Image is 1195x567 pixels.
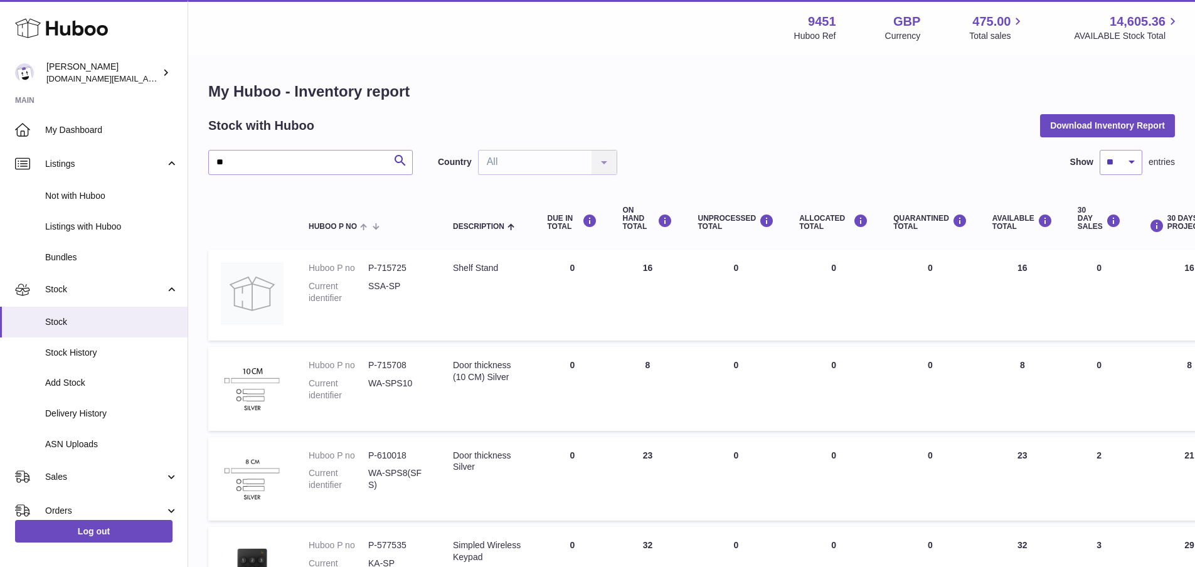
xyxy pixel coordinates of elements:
[309,539,368,551] dt: Huboo P no
[368,359,428,371] dd: P-715708
[45,252,178,263] span: Bundles
[610,250,685,341] td: 16
[368,280,428,304] dd: SSA-SP
[1078,206,1121,231] div: 30 DAY SALES
[893,214,967,231] div: QUARANTINED Total
[972,13,1011,30] span: 475.00
[610,437,685,521] td: 23
[1065,347,1134,431] td: 0
[45,438,178,450] span: ASN Uploads
[928,360,933,370] span: 0
[808,13,836,30] strong: 9451
[45,408,178,420] span: Delivery History
[453,539,522,563] div: Simpled Wireless Keypad
[309,378,368,401] dt: Current identifier
[787,250,881,341] td: 0
[547,214,597,231] div: DUE IN TOTAL
[453,262,522,274] div: Shelf Stand
[685,437,787,521] td: 0
[46,73,250,83] span: [DOMAIN_NAME][EMAIL_ADDRESS][DOMAIN_NAME]
[794,30,836,42] div: Huboo Ref
[453,223,504,231] span: Description
[1110,13,1166,30] span: 14,605.36
[45,158,165,170] span: Listings
[1065,250,1134,341] td: 0
[45,283,165,295] span: Stock
[928,450,933,460] span: 0
[1070,156,1093,168] label: Show
[46,61,159,85] div: [PERSON_NAME]
[45,124,178,136] span: My Dashboard
[685,347,787,431] td: 0
[309,359,368,371] dt: Huboo P no
[15,63,34,82] img: amir.ch@gmail.com
[980,437,1065,521] td: 23
[309,450,368,462] dt: Huboo P no
[453,359,522,383] div: Door thickness (10 CM) Silver
[309,262,368,274] dt: Huboo P no
[1065,437,1134,521] td: 2
[1149,156,1175,168] span: entries
[787,437,881,521] td: 0
[1074,13,1180,42] a: 14,605.36 AVAILABLE Stock Total
[309,280,368,304] dt: Current identifier
[534,250,610,341] td: 0
[15,520,173,543] a: Log out
[534,347,610,431] td: 0
[368,378,428,401] dd: WA-SPS10
[885,30,921,42] div: Currency
[698,214,774,231] div: UNPROCESSED Total
[45,316,178,328] span: Stock
[787,347,881,431] td: 0
[45,221,178,233] span: Listings with Huboo
[969,30,1025,42] span: Total sales
[928,263,933,273] span: 0
[208,82,1175,102] h1: My Huboo - Inventory report
[45,190,178,202] span: Not with Huboo
[980,250,1065,341] td: 16
[928,540,933,550] span: 0
[1040,114,1175,137] button: Download Inventory Report
[221,262,284,325] img: product image
[309,223,357,231] span: Huboo P no
[893,13,920,30] strong: GBP
[368,450,428,462] dd: P-610018
[368,539,428,551] dd: P-577535
[685,250,787,341] td: 0
[799,214,868,231] div: ALLOCATED Total
[368,262,428,274] dd: P-715725
[221,450,284,506] img: product image
[368,467,428,491] dd: WA-SPS8(SFS)
[45,471,165,483] span: Sales
[221,359,284,415] img: product image
[980,347,1065,431] td: 8
[309,467,368,491] dt: Current identifier
[610,347,685,431] td: 8
[1074,30,1180,42] span: AVAILABLE Stock Total
[622,206,672,231] div: ON HAND Total
[969,13,1025,42] a: 475.00 Total sales
[208,117,314,134] h2: Stock with Huboo
[45,505,165,517] span: Orders
[438,156,472,168] label: Country
[534,437,610,521] td: 0
[45,347,178,359] span: Stock History
[992,214,1053,231] div: AVAILABLE Total
[453,450,522,474] div: Door thickness Silver
[45,377,178,389] span: Add Stock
